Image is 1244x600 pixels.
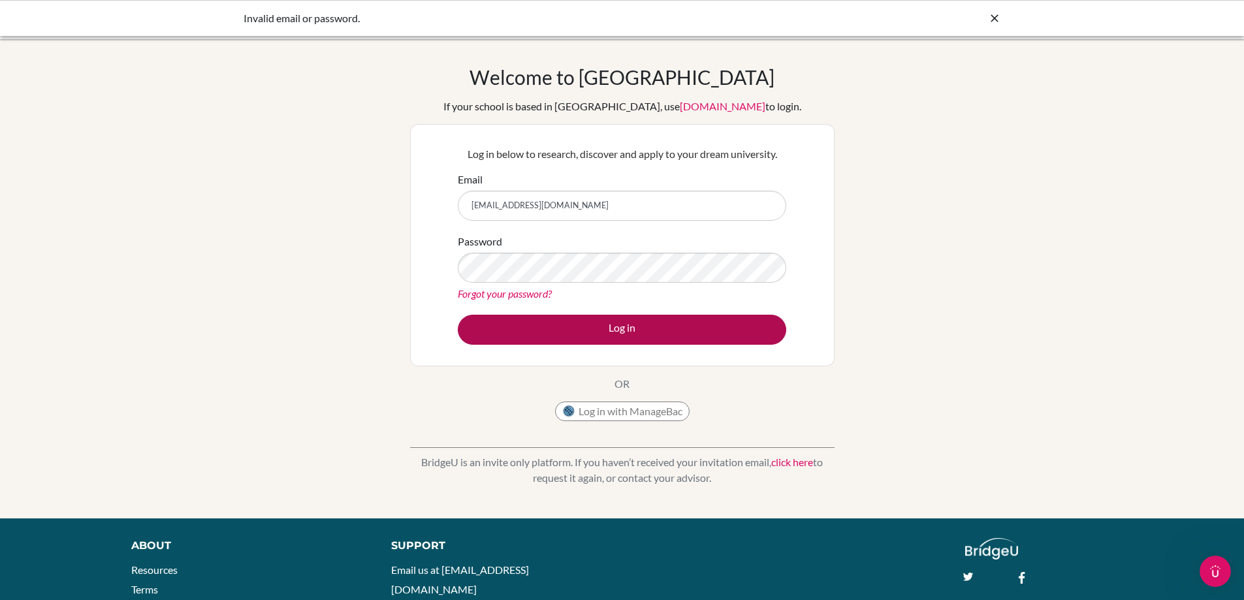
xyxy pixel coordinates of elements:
button: Log in [458,315,786,345]
div: Invalid email or password. [244,10,805,26]
label: Email [458,172,483,187]
button: Log in with ManageBac [555,402,690,421]
img: logo_white@2x-f4f0deed5e89b7ecb1c2cc34c3e3d731f90f0f143d5ea2071677605dd97b5244.png [965,538,1018,560]
h1: Welcome to [GEOGRAPHIC_DATA] [470,65,774,89]
a: click here [771,456,813,468]
a: Terms [131,583,158,595]
a: Forgot your password? [458,287,552,300]
a: Resources [131,563,178,576]
label: Password [458,234,502,249]
div: Support [391,538,607,554]
a: Email us at [EMAIL_ADDRESS][DOMAIN_NAME] [391,563,529,595]
iframe: Intercom live chat [1200,556,1231,587]
p: BridgeU is an invite only platform. If you haven’t received your invitation email, to request it ... [410,454,835,486]
a: [DOMAIN_NAME] [680,100,765,112]
div: If your school is based in [GEOGRAPHIC_DATA], use to login. [443,99,801,114]
p: Log in below to research, discover and apply to your dream university. [458,146,786,162]
div: About [131,538,362,554]
p: OR [614,376,630,392]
